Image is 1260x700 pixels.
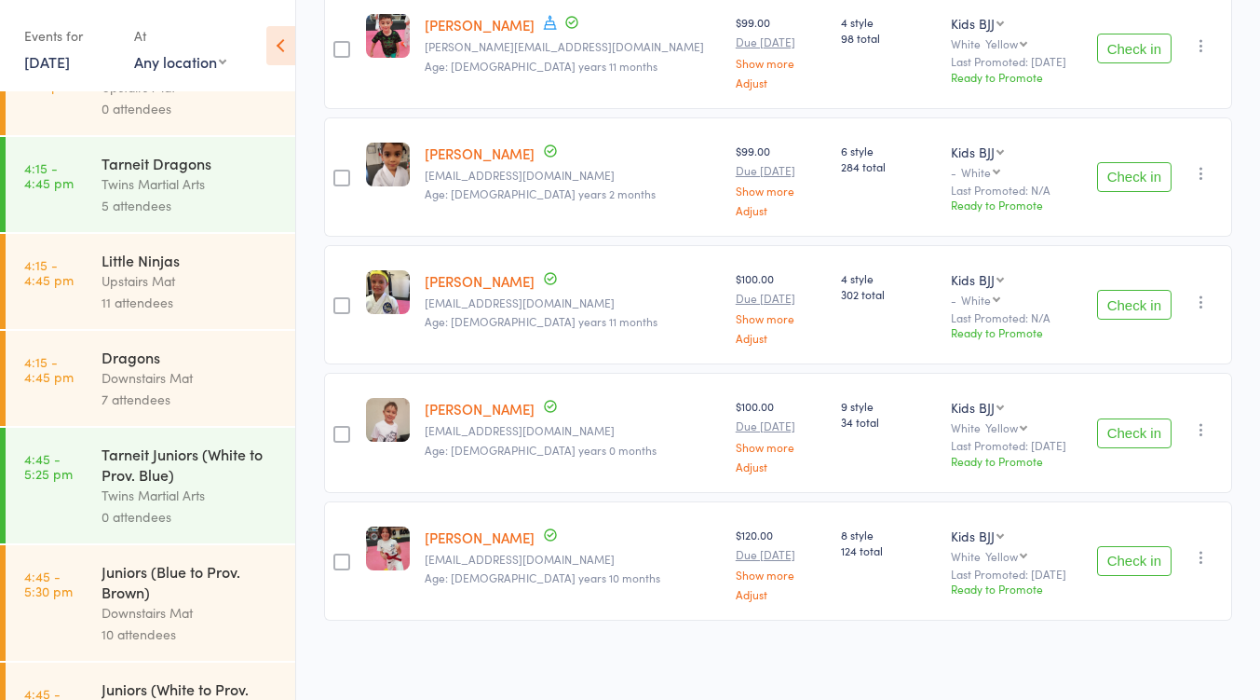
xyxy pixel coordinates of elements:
[736,76,826,89] a: Adjust
[425,399,535,419] a: [PERSON_NAME]
[102,270,279,292] div: Upstairs Mat
[736,204,826,216] a: Adjust
[102,389,279,410] div: 7 attendees
[366,14,410,58] img: image1615962581.png
[841,527,936,542] span: 8 style
[951,581,1074,597] div: Ready to Promote
[24,21,115,51] div: Events for
[951,55,1074,68] small: Last Promoted: [DATE]
[24,257,74,287] time: 4:15 - 4:45 pm
[736,441,826,453] a: Show more
[425,442,657,458] span: Age: [DEMOGRAPHIC_DATA] years 0 months
[425,144,535,163] a: [PERSON_NAME]
[951,568,1074,581] small: Last Promoted: [DATE]
[841,143,936,158] span: 6 style
[425,169,721,182] small: serenamuttiah@gmail.com
[736,35,826,48] small: Due [DATE]
[736,185,826,197] a: Show more
[951,550,1074,562] div: White
[841,30,936,46] span: 98 total
[841,414,936,430] span: 34 total
[951,311,1074,324] small: Last Promoted: N/A
[24,354,74,384] time: 4:15 - 4:45 pm
[951,14,995,33] div: Kids BJJ
[102,506,279,528] div: 0 attendees
[951,37,1074,49] div: White
[24,569,73,598] time: 4:45 - 5:30 pm
[24,51,70,72] a: [DATE]
[951,69,1074,85] div: Ready to Promote
[24,63,71,93] time: 3:45 - 4:15 pm
[102,292,279,313] div: 11 attendees
[736,419,826,432] small: Due [DATE]
[951,294,1074,306] div: -
[6,234,295,329] a: 4:15 -4:45 pmLittle NinjasUpstairs Mat11 attendees
[134,51,226,72] div: Any location
[985,550,1018,562] div: Yellow
[102,367,279,389] div: Downstairs Mat
[736,569,826,581] a: Show more
[425,15,535,34] a: [PERSON_NAME]
[1097,162,1172,192] button: Check in
[366,527,410,570] img: image1615963192.png
[6,428,295,543] a: 4:45 -5:25 pmTarneit Juniors (White to Prov. Blue)Twins Martial Arts0 attendees
[6,331,295,426] a: 4:15 -4:45 pmDragonsDownstairs Mat7 attendees
[985,37,1018,49] div: Yellow
[736,588,826,600] a: Adjust
[951,398,995,417] div: Kids BJJ
[425,185,656,201] span: Age: [DEMOGRAPHIC_DATA] years 2 months
[134,21,226,51] div: At
[102,561,279,602] div: Juniors (Blue to Prov. Brown)
[102,444,279,485] div: Tarneit Juniors (White to Prov. Blue)
[736,292,826,305] small: Due [DATE]
[425,424,721,437] small: robynb101@gmail.com
[6,545,295,661] a: 4:45 -5:30 pmJuniors (Blue to Prov. Brown)Downstairs Mat10 attendees
[841,398,936,414] span: 9 style
[736,548,826,561] small: Due [DATE]
[425,313,657,329] span: Age: [DEMOGRAPHIC_DATA] years 11 months
[841,542,936,558] span: 124 total
[736,14,826,88] div: $99.00
[425,553,721,566] small: Rachellopes@tpg.com.au
[736,143,826,216] div: $99.00
[841,14,936,30] span: 4 style
[841,286,936,302] span: 302 total
[425,528,535,547] a: [PERSON_NAME]
[102,250,279,270] div: Little Ninjas
[24,451,73,481] time: 4:45 - 5:25 pm
[951,527,995,545] div: Kids BJJ
[1097,34,1172,63] button: Check in
[102,602,279,624] div: Downstairs Mat
[102,485,279,506] div: Twins Martial Arts
[102,153,279,173] div: Tarneit Dragons
[951,270,995,289] div: Kids BJJ
[736,164,826,177] small: Due [DATE]
[951,184,1074,197] small: Last Promoted: N/A
[24,160,74,190] time: 4:15 - 4:45 pm
[736,398,826,472] div: $100.00
[736,312,826,324] a: Show more
[425,570,660,585] span: Age: [DEMOGRAPHIC_DATA] years 10 months
[425,271,535,291] a: [PERSON_NAME]
[951,324,1074,340] div: Ready to Promote
[841,270,936,286] span: 4 style
[1097,419,1172,448] button: Check in
[841,158,936,174] span: 284 total
[6,137,295,232] a: 4:15 -4:45 pmTarneit DragonsTwins Martial Arts5 attendees
[736,57,826,69] a: Show more
[736,527,826,600] div: $120.00
[951,166,1074,178] div: -
[366,143,410,186] img: image1613701395.png
[736,270,826,344] div: $100.00
[951,143,995,161] div: Kids BJJ
[102,195,279,216] div: 5 attendees
[102,347,279,367] div: Dragons
[951,453,1074,469] div: Ready to Promote
[961,294,991,306] div: White
[102,98,279,119] div: 0 attendees
[102,624,279,645] div: 10 attendees
[1097,546,1172,576] button: Check in
[985,421,1018,433] div: Yellow
[425,58,657,74] span: Age: [DEMOGRAPHIC_DATA] years 11 months
[102,173,279,195] div: Twins Martial Arts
